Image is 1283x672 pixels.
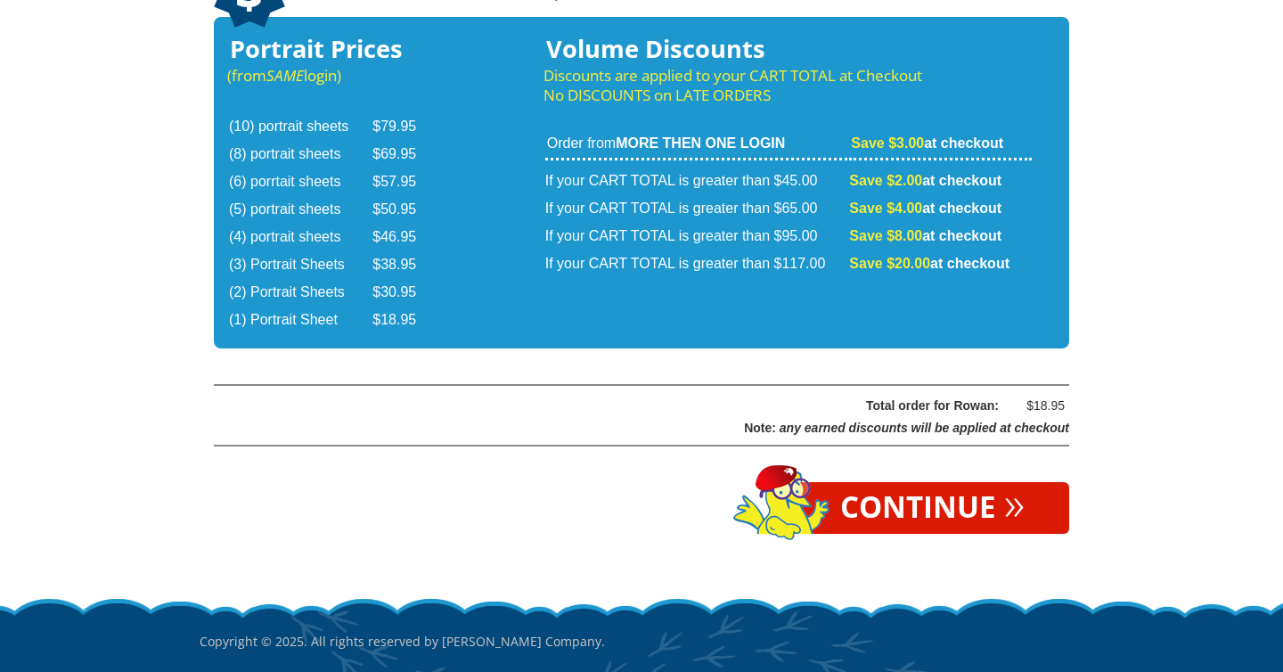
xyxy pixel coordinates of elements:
[851,135,924,151] span: Save $3.00
[545,134,848,160] td: Order from
[229,197,371,223] td: (5) portrait sheets
[744,421,776,435] span: Note:
[543,66,1034,105] p: Discounts are applied to your CART TOTAL at Checkout No DISCOUNTS on LATE ORDERS
[229,225,371,250] td: (4) portrait sheets
[545,162,848,194] td: If your CART TOTAL is greater than $45.00
[372,142,438,168] td: $69.95
[372,197,438,223] td: $50.95
[849,228,922,243] span: Save $8.00
[545,196,848,222] td: If your CART TOTAL is greater than $65.00
[372,169,438,195] td: $57.95
[849,228,1001,243] strong: at checkout
[372,307,438,333] td: $18.95
[229,280,371,306] td: (2) Portrait Sheets
[780,421,1069,435] span: any earned discounts will be applied at checkout
[266,65,304,86] em: SAME
[229,114,371,140] td: (10) portrait sheets
[545,251,848,277] td: If your CART TOTAL is greater than $117.00
[1004,493,1025,512] span: »
[849,173,1001,188] strong: at checkout
[372,280,438,306] td: $30.95
[227,66,440,86] p: (from login)
[227,39,440,59] h3: Portrait Prices
[796,482,1069,534] a: Continue»
[229,142,371,168] td: (8) portrait sheets
[229,307,371,333] td: (1) Portrait Sheet
[849,173,922,188] span: Save $2.00
[372,114,438,140] td: $79.95
[849,201,922,216] span: Save $4.00
[259,395,999,417] div: Total order for Rowan:
[229,252,371,278] td: (3) Portrait Sheets
[229,169,371,195] td: (6) porrtait sheets
[849,256,930,271] span: Save $20.00
[851,135,1003,151] strong: at checkout
[372,252,438,278] td: $38.95
[543,39,1034,59] h3: Volume Discounts
[372,225,438,250] td: $46.95
[1011,395,1065,417] div: $18.95
[849,256,1009,271] strong: at checkout
[849,201,1001,216] strong: at checkout
[616,135,785,151] strong: MORE THEN ONE LOGIN
[545,224,848,250] td: If your CART TOTAL is greater than $95.00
